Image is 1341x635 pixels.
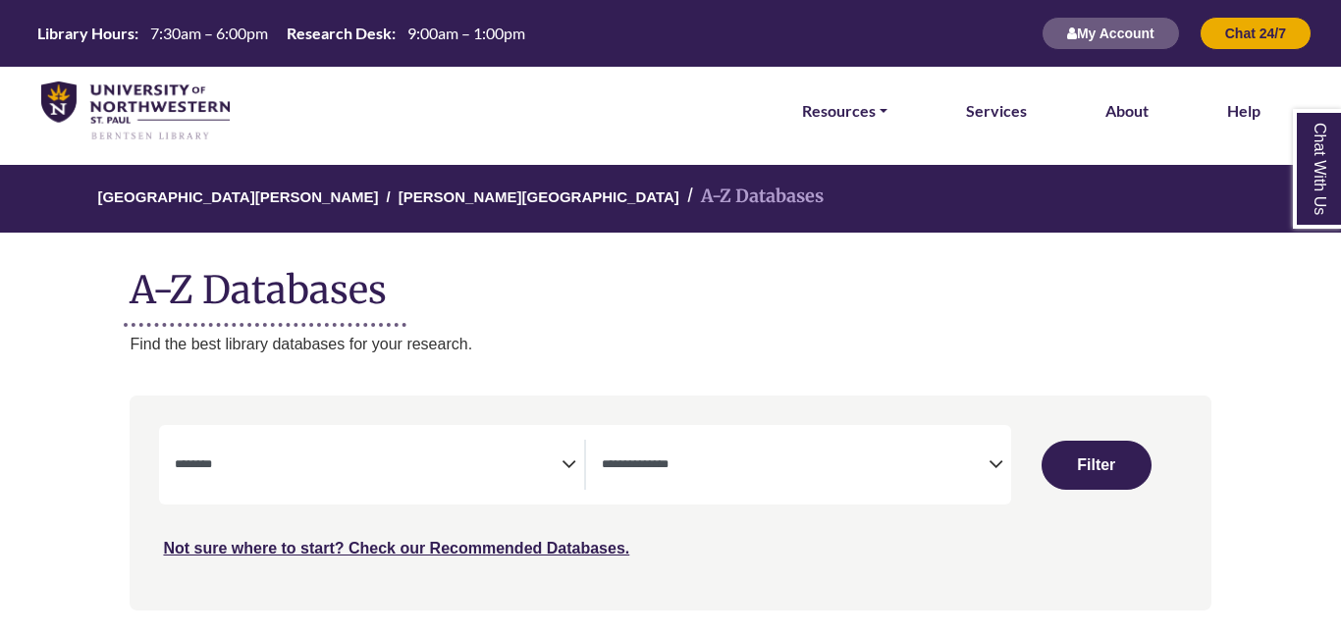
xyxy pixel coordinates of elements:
span: 9:00am – 1:00pm [407,24,525,42]
textarea: Search [602,458,989,474]
a: [GEOGRAPHIC_DATA][PERSON_NAME] [97,185,378,205]
a: Services [966,98,1027,124]
th: Library Hours: [29,23,139,43]
nav: breadcrumb [130,165,1210,233]
a: Hours Today [29,23,533,45]
a: Resources [802,98,887,124]
nav: Search filters [130,396,1210,609]
button: Submit for Search Results [1042,441,1152,490]
img: library_home [41,81,230,141]
a: [PERSON_NAME][GEOGRAPHIC_DATA] [399,185,679,205]
li: A-Z Databases [679,183,824,211]
span: 7:30am – 6:00pm [150,24,268,42]
th: Research Desk: [279,23,397,43]
a: About [1105,98,1149,124]
button: Chat 24/7 [1200,17,1312,50]
table: Hours Today [29,23,533,41]
a: My Account [1042,25,1180,41]
a: Chat 24/7 [1200,25,1312,41]
button: My Account [1042,17,1180,50]
textarea: Search [175,458,562,474]
a: Help [1227,98,1261,124]
h1: A-Z Databases [130,252,1210,312]
p: Find the best library databases for your research. [130,332,1210,357]
a: Not sure where to start? Check our Recommended Databases. [163,540,629,556]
